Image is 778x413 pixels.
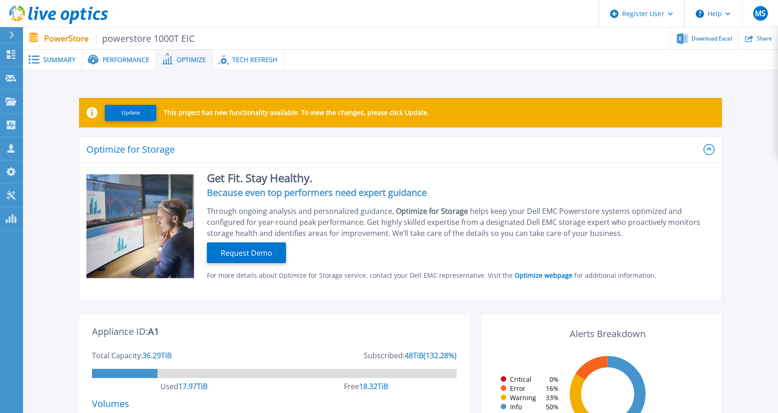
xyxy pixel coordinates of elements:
[546,403,559,411] span: 50 %
[546,385,559,392] span: 16 %
[217,247,276,258] span: Request Demo
[207,206,709,239] div: Through ongoing analysis and personalized guidance, helps keep your Dell EMC Powerstore systems o...
[692,36,732,41] span: Download Excel
[757,36,772,41] span: Share
[92,328,148,335] div: Appliance ID:
[497,403,522,411] div: Info
[549,376,559,383] span: 0 %
[207,242,286,263] button: Request Demo
[92,352,143,359] div: Total Capacity:
[86,145,704,154] h2: Optimize for Storage
[207,189,709,196] h4: Because even top performers need expert guidance
[103,57,149,63] span: Performance
[143,352,172,359] div: 36.29 TiB
[160,383,178,390] div: Used
[513,271,574,280] a: Optimize webpage
[148,328,159,352] div: A1
[164,109,429,116] p: This project has new functionality available. To view the changes, please click Update.
[497,394,536,402] div: Warning
[405,352,423,359] div: 48 TiB
[396,206,470,216] span: Optimize for Storage
[344,383,359,390] div: Free
[423,352,457,359] div: ( 132.28 %)
[178,383,207,390] div: 17.97 TiB
[497,385,526,392] div: Error
[207,272,709,279] div: For more details about Optimize for Storage service, contact your Dell EMC representative. Visit ...
[177,57,206,63] span: Optimize
[96,33,195,44] span: powerstore 1000T EIC
[497,376,532,383] div: Critical
[359,383,388,390] div: 18.32 TiB
[207,174,709,182] h2: Get Fit. Stay Healthy.
[755,10,766,17] span: MS
[546,394,559,402] span: 33 %
[92,400,457,407] div: Volumes
[44,33,195,44] p: PowerStore
[86,174,194,279] img: Optimize Promo
[232,57,277,63] span: Tech Refresh
[493,321,722,345] div: Alerts Breakdown
[105,105,156,121] button: Update
[43,57,75,63] span: Summary
[364,352,405,359] div: Subscribed:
